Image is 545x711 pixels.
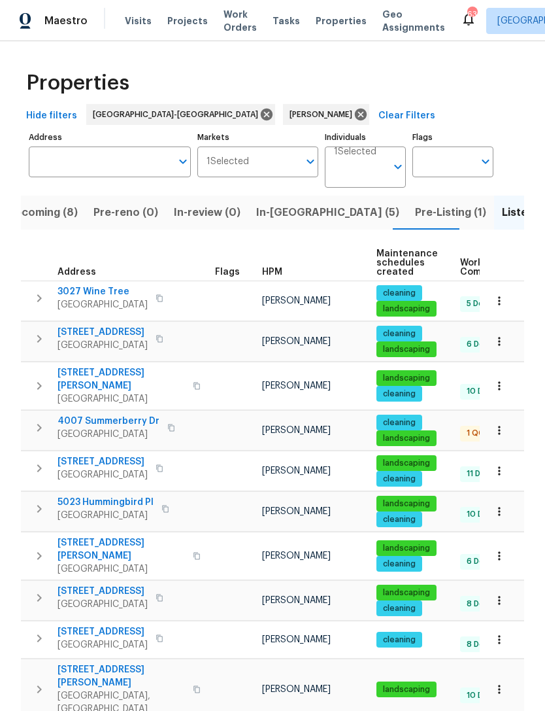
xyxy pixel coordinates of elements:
span: landscaping [378,373,435,384]
label: Individuals [325,133,406,141]
label: Markets [197,133,319,141]
span: Work Orders [223,8,257,34]
span: [GEOGRAPHIC_DATA] [58,468,148,481]
span: 6 Done [461,556,499,567]
button: Open [389,158,407,176]
div: [GEOGRAPHIC_DATA]-[GEOGRAPHIC_DATA] [86,104,275,125]
span: [PERSON_NAME] [262,507,331,516]
div: [PERSON_NAME] [283,104,369,125]
span: Properties [26,77,129,90]
span: Geo Assignments [382,8,445,34]
span: [PERSON_NAME] [262,685,331,694]
span: 1 Selected [206,156,249,167]
span: 8 Done [461,598,499,610]
span: [STREET_ADDRESS] [58,455,148,468]
span: cleaning [378,634,421,646]
span: [GEOGRAPHIC_DATA] [58,598,148,611]
span: [GEOGRAPHIC_DATA]-[GEOGRAPHIC_DATA] [93,108,263,121]
span: [PERSON_NAME] [262,635,331,644]
span: cleaning [378,417,421,428]
span: 3027 Wine Tree [58,285,148,298]
span: Clear Filters [378,108,435,124]
span: cleaning [378,288,421,299]
span: [GEOGRAPHIC_DATA] [58,509,154,522]
span: landscaping [378,498,435,510]
span: [PERSON_NAME] [262,296,331,305]
span: landscaping [378,303,435,315]
span: [PERSON_NAME] [262,596,331,605]
span: Address [58,268,96,277]
button: Open [476,152,495,171]
span: 10 Done [461,690,503,701]
span: cleaning [378,389,421,400]
span: 11 Done [461,468,501,479]
span: [STREET_ADDRESS][PERSON_NAME] [58,536,185,563]
span: landscaping [378,458,435,469]
span: cleaning [378,603,421,614]
button: Clear Filters [373,104,440,128]
span: cleaning [378,514,421,525]
span: landscaping [378,587,435,598]
div: 63 [467,8,476,21]
span: Properties [316,14,367,27]
span: [PERSON_NAME] [262,426,331,435]
span: landscaping [378,433,435,444]
span: cleaning [378,559,421,570]
span: cleaning [378,328,421,339]
span: [GEOGRAPHIC_DATA] [58,428,159,441]
span: 5 Done [461,298,499,309]
span: [GEOGRAPHIC_DATA] [58,638,148,651]
span: [PERSON_NAME] [262,381,331,390]
span: landscaping [378,684,435,695]
span: 1 Selected [334,147,376,158]
span: 4007 Summerberry Dr [58,415,159,428]
label: Flags [412,133,493,141]
button: Hide filters [21,104,82,128]
span: Pre-reno (0) [93,203,158,222]
span: In-[GEOGRAPHIC_DATA] (5) [256,203,399,222]
span: [GEOGRAPHIC_DATA] [58,298,148,311]
span: landscaping [378,543,435,554]
span: Hide filters [26,108,77,124]
span: Visits [125,14,152,27]
span: Maestro [44,14,88,27]
span: [STREET_ADDRESS] [58,326,148,339]
span: [STREET_ADDRESS][PERSON_NAME] [58,663,185,689]
span: In-review (0) [174,203,240,222]
span: [PERSON_NAME] [262,551,331,561]
span: cleaning [378,474,421,485]
span: Maintenance schedules created [376,249,438,277]
button: Open [174,152,192,171]
span: Projects [167,14,208,27]
label: Address [29,133,191,141]
span: 10 Done [461,509,503,520]
span: 1 QC [461,428,489,439]
span: [STREET_ADDRESS] [58,585,148,598]
span: HPM [262,268,282,277]
span: Work Order Completion [460,258,542,277]
span: 5023 Hummingbird Pl [58,496,154,509]
span: [PERSON_NAME] [289,108,357,121]
span: [GEOGRAPHIC_DATA] [58,392,185,406]
span: landscaping [378,344,435,355]
span: [STREET_ADDRESS] [58,625,148,638]
span: 8 Done [461,639,499,650]
span: [PERSON_NAME] [262,337,331,346]
span: [STREET_ADDRESS][PERSON_NAME] [58,366,185,392]
span: 10 Done [461,386,503,397]
span: [GEOGRAPHIC_DATA] [58,339,148,352]
span: Pre-Listing (1) [415,203,486,222]
span: Flags [215,268,240,277]
span: [GEOGRAPHIC_DATA] [58,563,185,576]
span: [PERSON_NAME] [262,466,331,476]
span: 6 Done [461,339,499,350]
span: Upcoming (8) [7,203,78,222]
span: Tasks [272,16,300,26]
button: Open [301,152,320,171]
